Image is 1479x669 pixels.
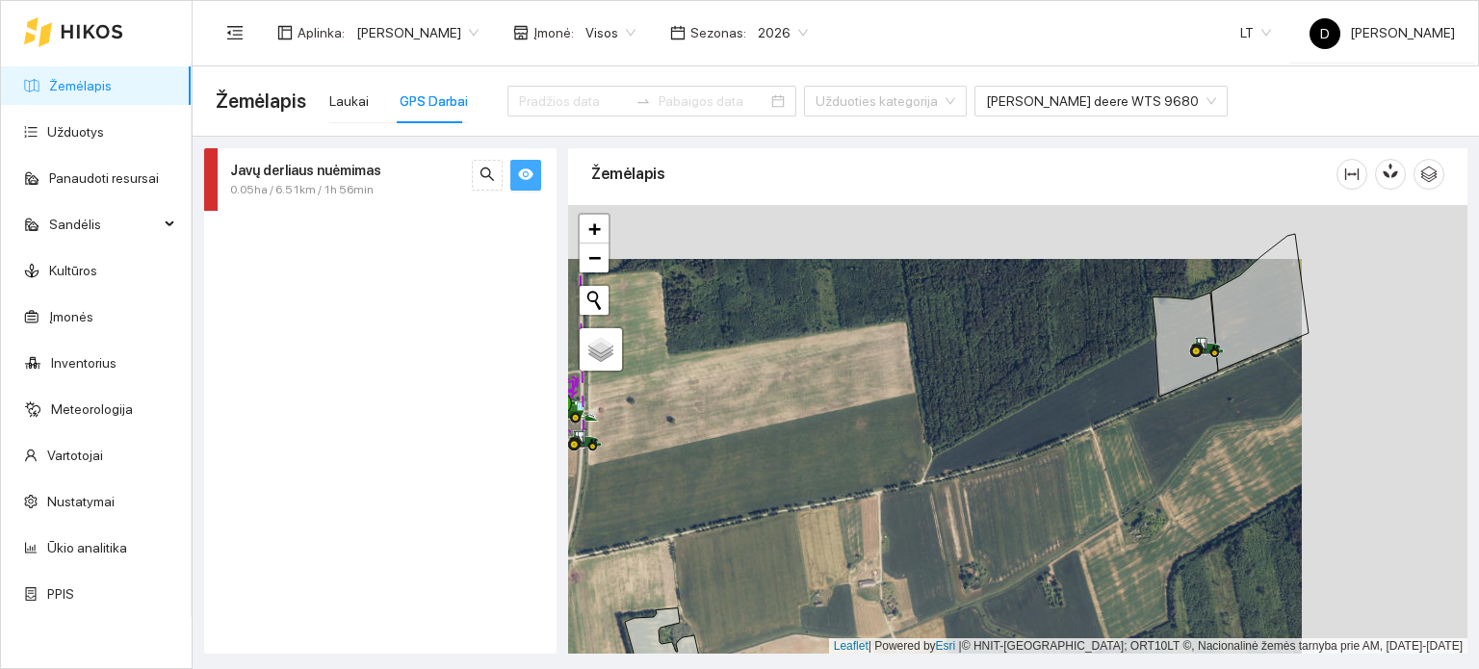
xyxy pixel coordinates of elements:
[690,22,746,43] span: Sezonas :
[670,25,686,40] span: calendar
[329,90,369,112] div: Laukai
[49,309,93,324] a: Įmonės
[510,160,541,191] button: eye
[47,586,74,602] a: PPIS
[204,148,557,211] div: Javų derliaus nuėmimas0.05ha / 6.51km / 1h 56minsearcheye
[51,355,117,371] a: Inventorius
[588,217,601,241] span: +
[277,25,293,40] span: layout
[580,328,622,371] a: Layers
[585,18,636,47] span: Visos
[480,167,495,185] span: search
[1337,167,1366,182] span: column-width
[472,160,503,191] button: search
[400,90,468,112] div: GPS Darbai
[636,93,651,109] span: to
[47,494,115,509] a: Nustatymai
[51,401,133,417] a: Meteorologija
[936,639,956,653] a: Esri
[230,181,374,199] span: 0.05ha / 6.51km / 1h 56min
[230,163,381,178] strong: Javų derliaus nuėmimas
[49,205,159,244] span: Sandėlis
[1310,25,1455,40] span: [PERSON_NAME]
[216,13,254,52] button: menu-fold
[518,167,533,185] span: eye
[580,286,609,315] button: Initiate a new search
[1336,159,1367,190] button: column-width
[834,639,869,653] a: Leaflet
[47,124,104,140] a: Užduotys
[591,146,1336,201] div: Žemėlapis
[519,90,628,112] input: Pradžios data
[588,245,601,270] span: −
[47,448,103,463] a: Vartotojai
[1240,18,1271,47] span: LT
[1320,18,1330,49] span: D
[986,87,1216,116] span: John deere WTS 9680
[226,24,244,41] span: menu-fold
[959,639,962,653] span: |
[758,18,808,47] span: 2026
[636,93,651,109] span: swap-right
[49,263,97,278] a: Kultūros
[49,78,112,93] a: Žemėlapis
[580,215,609,244] a: Zoom in
[829,638,1467,655] div: | Powered by © HNIT-[GEOGRAPHIC_DATA]; ORT10LT ©, Nacionalinė žemės tarnyba prie AM, [DATE]-[DATE]
[513,25,529,40] span: shop
[298,22,345,43] span: Aplinka :
[659,90,767,112] input: Pabaigos data
[533,22,574,43] span: Įmonė :
[580,244,609,272] a: Zoom out
[216,86,306,116] span: Žemėlapis
[49,170,159,186] a: Panaudoti resursai
[47,540,127,555] a: Ūkio analitika
[356,18,479,47] span: Dovydas Baršauskas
